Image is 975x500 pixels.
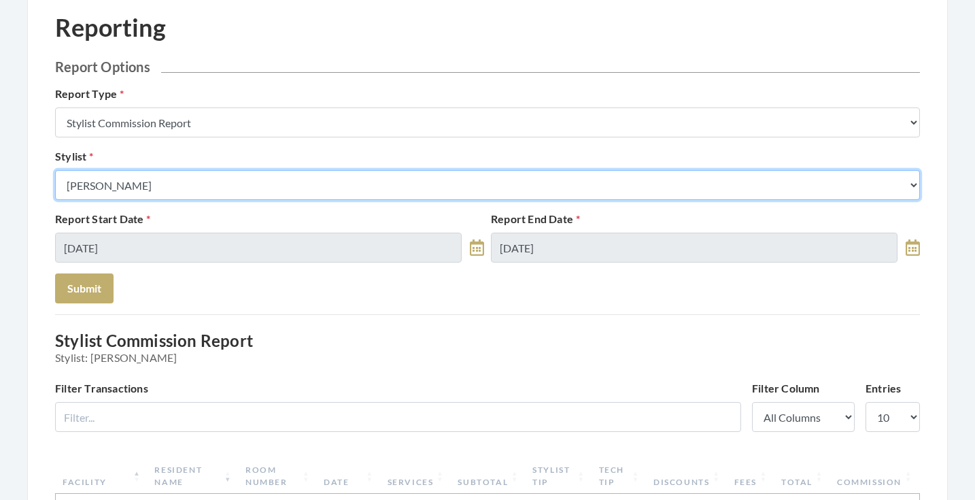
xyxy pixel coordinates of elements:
[239,459,317,494] th: Room Number: activate to sort column ascending
[592,459,647,494] th: Tech Tip: activate to sort column ascending
[148,459,239,494] th: Resident Name: activate to sort column ascending
[317,459,380,494] th: Date: activate to sort column ascending
[906,233,920,263] a: toggle
[752,380,820,397] label: Filter Column
[830,459,919,494] th: Commission: activate to sort column ascending
[491,233,897,263] input: Select Date
[728,459,774,494] th: Fees: activate to sort column ascending
[56,459,148,494] th: Facility: activate to sort column descending
[55,233,462,263] input: Select Date
[470,233,484,263] a: toggle
[647,459,728,494] th: Discounts: activate to sort column ascending
[774,459,830,494] th: Total: activate to sort column ascending
[451,459,526,494] th: Subtotal: activate to sort column ascending
[55,211,151,227] label: Report Start Date
[55,273,114,303] button: Submit
[55,13,166,42] h1: Reporting
[55,380,148,397] label: Filter Transactions
[55,351,920,364] span: Stylist: [PERSON_NAME]
[55,59,920,75] h2: Report Options
[526,459,592,494] th: Stylist Tip: activate to sort column ascending
[55,402,741,432] input: Filter...
[55,86,124,102] label: Report Type
[55,331,920,364] h3: Stylist Commission Report
[55,148,94,165] label: Stylist
[381,459,451,494] th: Services: activate to sort column ascending
[866,380,901,397] label: Entries
[491,211,580,227] label: Report End Date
